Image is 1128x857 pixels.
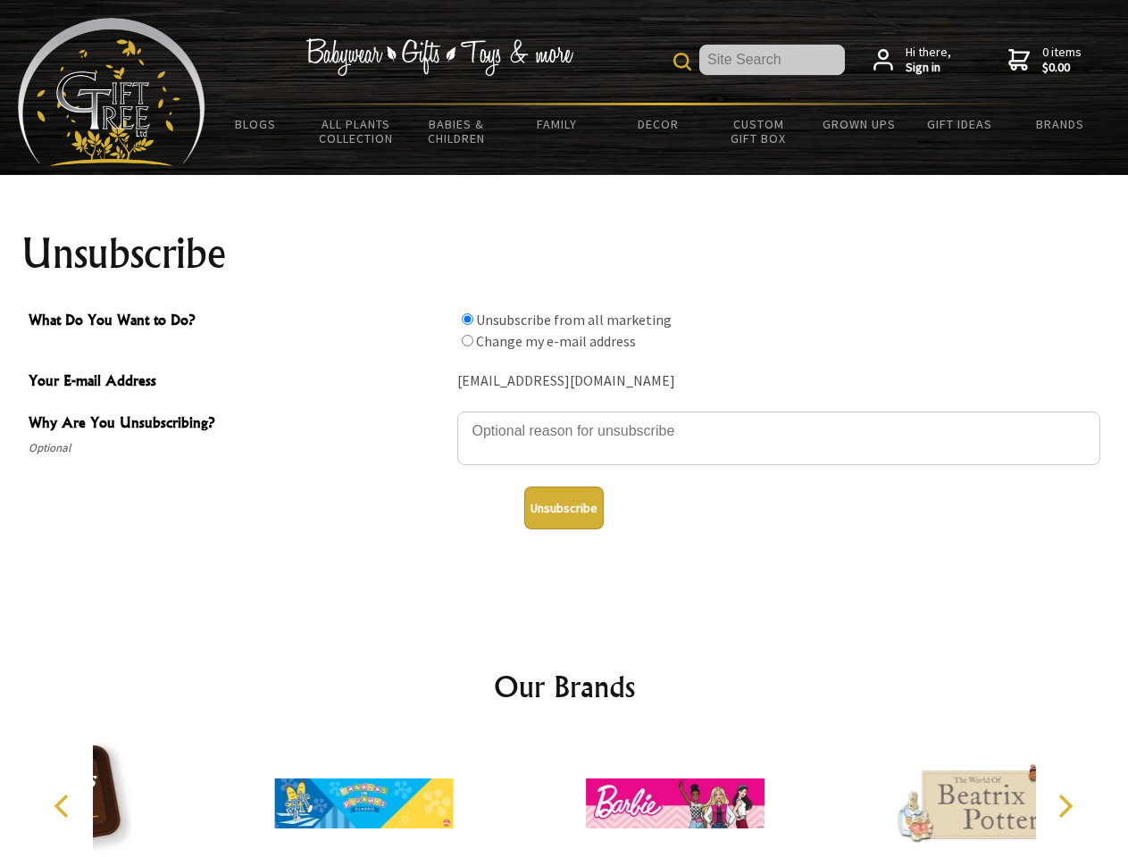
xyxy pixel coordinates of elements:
[507,105,608,143] a: Family
[1008,45,1082,76] a: 0 items$0.00
[29,437,448,459] span: Optional
[708,105,809,157] a: Custom Gift Box
[524,487,604,529] button: Unsubscribe
[306,105,407,157] a: All Plants Collection
[36,665,1093,708] h2: Our Brands
[1010,105,1111,143] a: Brands
[476,311,672,329] label: Unsubscribe from all marketing
[476,332,636,350] label: Change my e-mail address
[406,105,507,157] a: Babies & Children
[29,370,448,395] span: Your E-mail Address
[45,786,84,826] button: Previous
[305,38,573,76] img: Babywear - Gifts - Toys & more
[462,335,473,346] input: What Do You Want to Do?
[29,412,448,437] span: Why Are You Unsubscribing?
[18,18,205,166] img: Babyware - Gifts - Toys and more...
[457,412,1100,465] textarea: Why Are You Unsubscribing?
[906,60,951,76] strong: Sign in
[29,309,448,335] span: What Do You Want to Do?
[205,105,306,143] a: BLOGS
[1045,786,1084,826] button: Next
[909,105,1010,143] a: Gift Ideas
[673,53,691,71] img: product search
[699,45,845,75] input: Site Search
[1042,44,1082,76] span: 0 items
[607,105,708,143] a: Decor
[462,313,473,325] input: What Do You Want to Do?
[21,232,1107,275] h1: Unsubscribe
[457,368,1100,395] div: [EMAIL_ADDRESS][DOMAIN_NAME]
[906,45,951,76] span: Hi there,
[873,45,951,76] a: Hi there,Sign in
[808,105,909,143] a: Grown Ups
[1042,60,1082,76] strong: $0.00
